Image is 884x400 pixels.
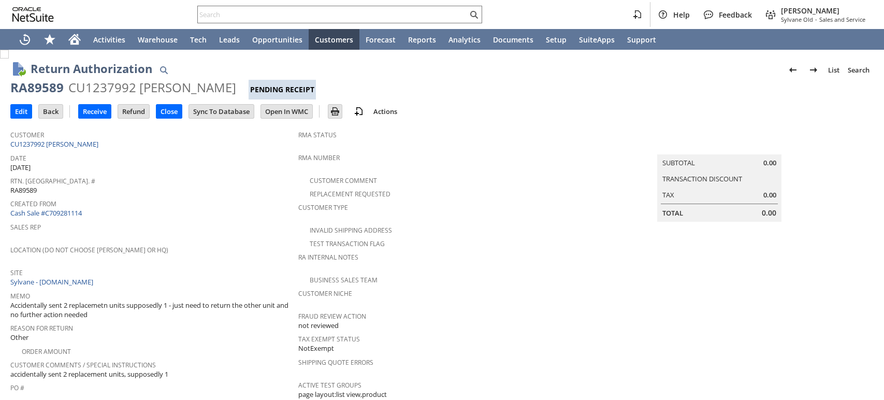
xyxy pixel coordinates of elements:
[10,369,168,379] span: accidentally sent 2 replacement units, supposedly 1
[309,29,359,50] a: Customers
[815,16,817,23] span: -
[79,105,111,118] input: Receive
[662,190,674,199] a: Tax
[627,35,656,45] span: Support
[673,10,690,20] span: Help
[579,35,615,45] span: SuiteApps
[22,347,71,356] a: Order Amount
[328,105,342,118] input: Print
[366,35,396,45] span: Forecast
[353,105,365,118] img: add-record.svg
[156,105,182,118] input: Close
[12,7,54,22] svg: logo
[12,29,37,50] a: Recent Records
[719,10,752,20] span: Feedback
[10,333,28,342] span: Other
[10,277,96,287] a: Sylvane - [DOMAIN_NAME]
[298,253,358,262] a: RA Internal Notes
[298,131,337,139] a: RMA Status
[763,158,776,168] span: 0.00
[844,62,874,78] a: Search
[198,8,468,21] input: Search
[310,226,392,235] a: Invalid Shipping Address
[68,33,81,46] svg: Home
[787,64,799,76] img: Previous
[662,174,742,183] a: Transaction Discount
[657,138,781,154] caption: Summary
[298,335,360,344] a: Tax Exempt Status
[10,163,31,173] span: [DATE]
[621,29,662,50] a: Support
[315,35,353,45] span: Customers
[87,29,132,50] a: Activities
[252,35,302,45] span: Opportunities
[157,64,170,76] img: Quick Find
[184,29,213,50] a: Tech
[310,276,378,284] a: Business Sales Team
[819,16,865,23] span: Sales and Service
[298,153,340,162] a: RMA Number
[44,33,56,46] svg: Shortcuts
[448,35,481,45] span: Analytics
[298,312,366,321] a: Fraud Review Action
[763,190,776,200] span: 0.00
[10,246,168,254] a: Location (Do Not Choose [PERSON_NAME] or HQ)
[662,208,683,218] a: Total
[310,176,377,185] a: Customer Comment
[573,29,621,50] a: SuiteApps
[249,80,316,99] div: Pending Receipt
[468,8,480,21] svg: Search
[310,239,385,248] a: Test Transaction Flag
[10,301,293,320] span: Accidentally sent 2 replacemetn units supposedly 1 - just need to return the other unit and no fu...
[10,185,37,195] span: RA89589
[402,29,442,50] a: Reports
[781,6,865,16] span: [PERSON_NAME]
[762,208,776,218] span: 0.00
[10,139,101,149] a: CU1237992 [PERSON_NAME]
[189,105,254,118] input: Sync To Database
[369,107,401,116] a: Actions
[31,60,152,77] h1: Return Authorization
[190,35,207,45] span: Tech
[298,289,352,298] a: Customer Niche
[118,105,149,118] input: Refund
[213,29,246,50] a: Leads
[10,292,30,301] a: Memo
[10,177,95,185] a: Rtn. [GEOGRAPHIC_DATA]. #
[359,29,402,50] a: Forecast
[487,29,540,50] a: Documents
[408,35,436,45] span: Reports
[540,29,573,50] a: Setup
[310,190,390,198] a: Replacement Requested
[442,29,487,50] a: Analytics
[132,29,184,50] a: Warehouse
[10,268,23,277] a: Site
[93,35,125,45] span: Activities
[781,16,813,23] span: Sylvane Old
[298,321,339,331] span: not reviewed
[807,64,820,76] img: Next
[662,158,695,167] a: Subtotal
[246,29,309,50] a: Opportunities
[10,223,41,232] a: Sales Rep
[138,35,178,45] span: Warehouse
[546,35,567,45] span: Setup
[10,208,82,218] a: Cash Sale #C709281114
[10,79,64,96] div: RA89589
[261,105,312,118] input: Open In WMC
[19,33,31,46] svg: Recent Records
[493,35,533,45] span: Documents
[39,105,63,118] input: Back
[10,199,56,208] a: Created From
[10,154,26,163] a: Date
[219,35,240,45] span: Leads
[68,79,236,96] div: CU1237992 [PERSON_NAME]
[824,62,844,78] a: List
[10,361,156,369] a: Customer Comments / Special Instructions
[298,381,361,390] a: Active Test Groups
[10,324,73,333] a: Reason For Return
[10,131,44,139] a: Customer
[298,358,373,367] a: Shipping Quote Errors
[298,344,334,353] span: NotExempt
[11,105,32,118] input: Edit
